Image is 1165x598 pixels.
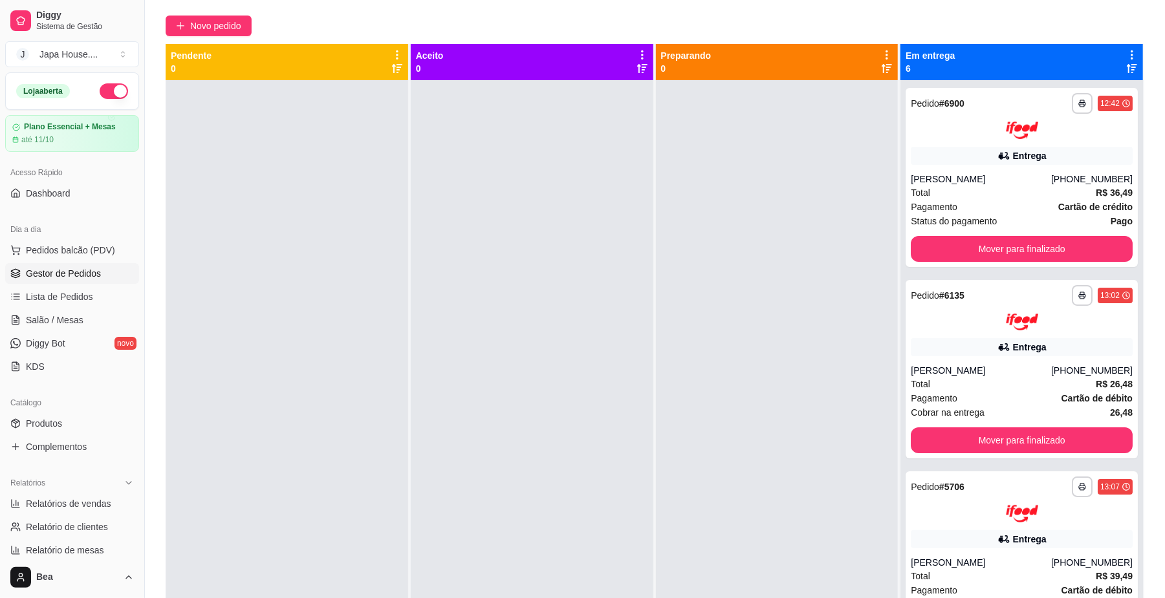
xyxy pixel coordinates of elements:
[911,391,957,405] span: Pagamento
[1062,585,1133,595] strong: Cartão de débito
[1013,149,1047,162] div: Entrega
[5,310,139,330] a: Salão / Mesas
[5,493,139,514] a: Relatórios de vendas
[5,240,139,261] button: Pedidos balcão (PDV)
[5,286,139,307] a: Lista de Pedidos
[5,517,139,537] a: Relatório de clientes
[911,200,957,214] span: Pagamento
[661,49,712,62] p: Preparando
[5,263,139,284] a: Gestor de Pedidos
[5,540,139,561] a: Relatório de mesas
[1100,482,1120,492] div: 13:07
[10,478,45,488] span: Relatórios
[5,562,139,593] button: Bea
[26,417,62,430] span: Produtos
[1062,393,1133,403] strong: Cartão de débito
[176,21,185,30] span: plus
[26,440,87,453] span: Complementos
[939,98,964,109] strong: # 6900
[16,84,70,98] div: Loja aberta
[1051,173,1133,186] div: [PHONE_NUMBER]
[1006,314,1038,331] img: ifood
[1096,379,1133,389] strong: R$ 26,48
[416,49,444,62] p: Aceito
[911,377,930,391] span: Total
[911,98,939,109] span: Pedido
[1096,187,1133,198] strong: R$ 36,49
[16,48,29,61] span: J
[36,21,134,32] span: Sistema de Gestão
[5,356,139,377] a: KDS
[36,571,118,583] span: Bea
[1051,556,1133,569] div: [PHONE_NUMBER]
[1013,341,1047,354] div: Entrega
[5,333,139,354] a: Diggy Botnovo
[190,19,241,33] span: Novo pedido
[5,162,139,183] div: Acesso Rápido
[1051,364,1133,377] div: [PHONE_NUMBER]
[5,115,139,152] a: Plano Essencial + Mesasaté 11/10
[5,41,139,67] button: Select a team
[5,5,139,36] a: DiggySistema de Gestão
[36,10,134,21] span: Diggy
[911,186,930,200] span: Total
[906,49,955,62] p: Em entrega
[26,497,111,510] span: Relatórios de vendas
[661,62,712,75] p: 0
[171,62,212,75] p: 0
[911,556,1051,569] div: [PERSON_NAME]
[26,267,101,280] span: Gestor de Pedidos
[911,173,1051,186] div: [PERSON_NAME]
[1096,571,1133,581] strong: R$ 39,49
[21,134,54,145] article: até 11/10
[5,219,139,240] div: Dia a dia
[906,62,955,75] p: 6
[939,290,964,301] strong: # 6135
[26,544,104,557] span: Relatório de mesas
[5,436,139,457] a: Complementos
[26,520,108,533] span: Relatório de clientes
[26,290,93,303] span: Lista de Pedidos
[26,187,71,200] span: Dashboard
[939,482,964,492] strong: # 5706
[1006,505,1038,522] img: ifood
[911,236,1133,262] button: Mover para finalizado
[1111,216,1133,226] strong: Pago
[5,392,139,413] div: Catálogo
[171,49,212,62] p: Pendente
[911,290,939,301] span: Pedido
[1100,290,1120,301] div: 13:02
[5,183,139,204] a: Dashboard
[26,360,45,373] span: KDS
[911,364,1051,377] div: [PERSON_NAME]
[911,482,939,492] span: Pedido
[911,583,957,597] span: Pagamento
[416,62,444,75] p: 0
[24,122,116,132] article: Plano Essencial + Mesas
[166,16,252,36] button: Novo pedido
[1100,98,1120,109] div: 12:42
[911,569,930,583] span: Total
[911,214,997,228] span: Status do pagamento
[1110,407,1133,418] strong: 26,48
[26,337,65,350] span: Diggy Bot
[5,413,139,434] a: Produtos
[1013,533,1047,546] div: Entrega
[26,314,83,326] span: Salão / Mesas
[39,48,98,61] div: Japa House. ...
[26,244,115,257] span: Pedidos balcão (PDV)
[1058,202,1133,212] strong: Cartão de crédito
[1006,122,1038,139] img: ifood
[911,427,1133,453] button: Mover para finalizado
[100,83,128,99] button: Alterar Status
[911,405,985,420] span: Cobrar na entrega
